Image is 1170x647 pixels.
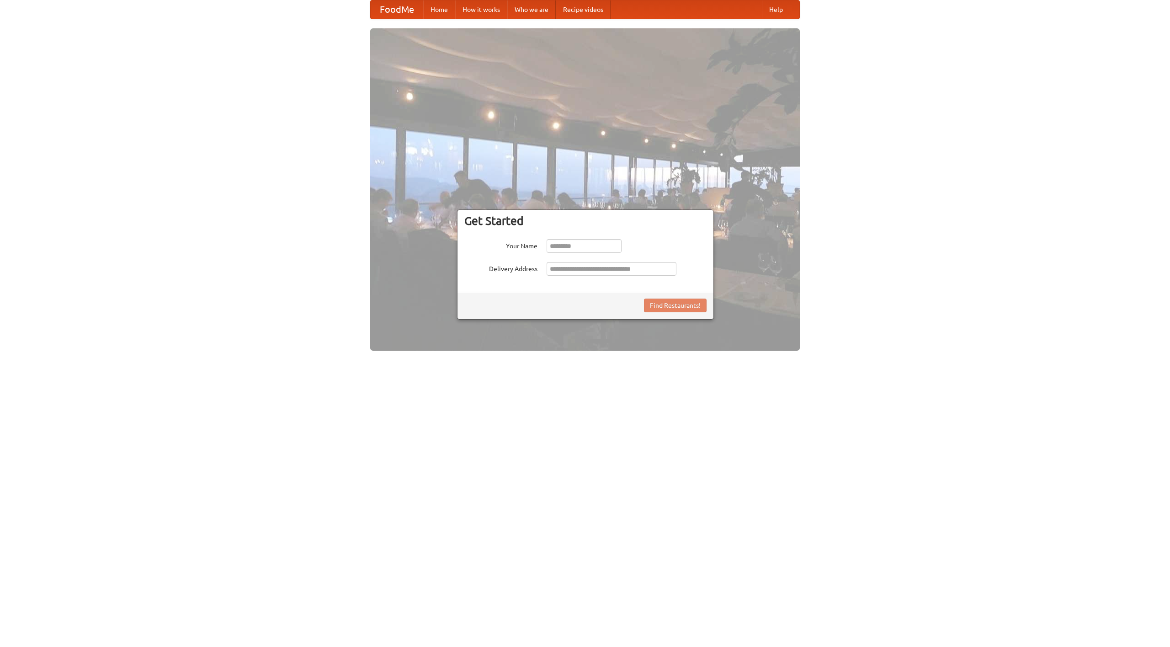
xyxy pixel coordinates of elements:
a: How it works [455,0,507,19]
button: Find Restaurants! [644,299,707,312]
a: FoodMe [371,0,423,19]
a: Recipe videos [556,0,611,19]
label: Your Name [464,239,537,251]
a: Help [762,0,790,19]
a: Who we are [507,0,556,19]
label: Delivery Address [464,262,537,273]
h3: Get Started [464,214,707,228]
a: Home [423,0,455,19]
